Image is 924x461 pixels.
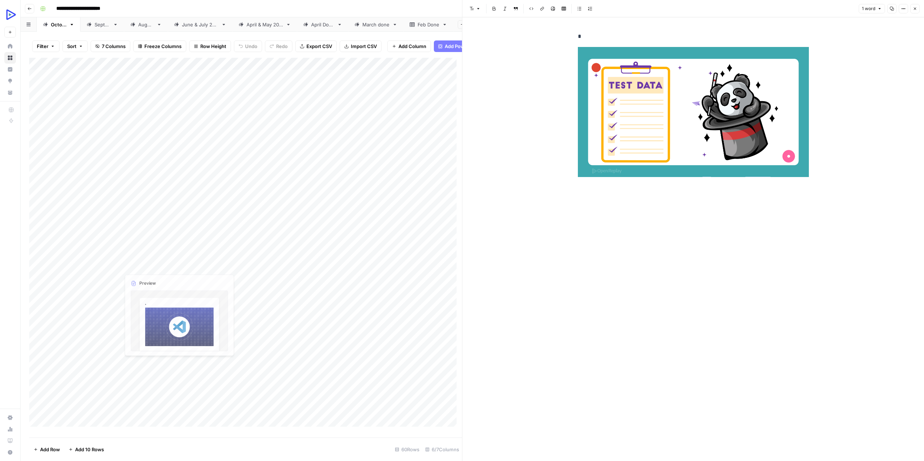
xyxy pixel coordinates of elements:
[306,43,332,50] span: Export CSV
[64,444,108,455] button: Add 10 Rows
[418,21,439,28] div: Feb Done
[4,52,16,64] a: Browse
[4,40,16,52] a: Home
[62,40,88,52] button: Sort
[67,43,77,50] span: Sort
[75,446,104,453] span: Add 10 Rows
[859,4,885,13] button: 1 word
[404,17,453,32] a: Feb Done
[247,21,283,28] div: [DATE] & [DATE]
[362,21,389,28] div: March done
[862,5,875,12] span: 1 word
[4,8,17,21] img: OpenReplay Logo
[102,43,126,50] span: 7 Columns
[51,21,66,28] div: [DATE]
[124,17,168,32] a: [DATE]
[200,43,226,50] span: Row Height
[351,43,377,50] span: Import CSV
[4,75,16,87] a: Opportunities
[434,40,488,52] button: Add Power Agent
[297,17,348,32] a: April Done
[232,17,297,32] a: [DATE] & [DATE]
[392,444,422,455] div: 60 Rows
[4,87,16,98] a: Your Data
[189,40,231,52] button: Row Height
[387,40,431,52] button: Add Column
[32,40,60,52] button: Filter
[245,43,257,50] span: Undo
[95,21,110,28] div: [DATE]
[29,444,64,455] button: Add Row
[37,43,48,50] span: Filter
[4,435,16,447] a: Learning Hub
[311,21,334,28] div: April Done
[4,64,16,75] a: Insights
[40,446,60,453] span: Add Row
[138,21,154,28] div: [DATE]
[80,17,124,32] a: [DATE]
[144,43,182,50] span: Freeze Columns
[4,423,16,435] a: Usage
[234,40,262,52] button: Undo
[445,43,484,50] span: Add Power Agent
[37,17,80,32] a: [DATE]
[295,40,337,52] button: Export CSV
[348,17,404,32] a: March done
[4,6,16,24] button: Workspace: OpenReplay
[398,43,426,50] span: Add Column
[276,43,288,50] span: Redo
[4,447,16,458] button: Help + Support
[340,40,382,52] button: Import CSV
[265,40,292,52] button: Redo
[91,40,130,52] button: 7 Columns
[182,21,218,28] div: [DATE] & [DATE]
[4,412,16,423] a: Settings
[168,17,232,32] a: [DATE] & [DATE]
[422,444,462,455] div: 6/7 Columns
[133,40,186,52] button: Freeze Columns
